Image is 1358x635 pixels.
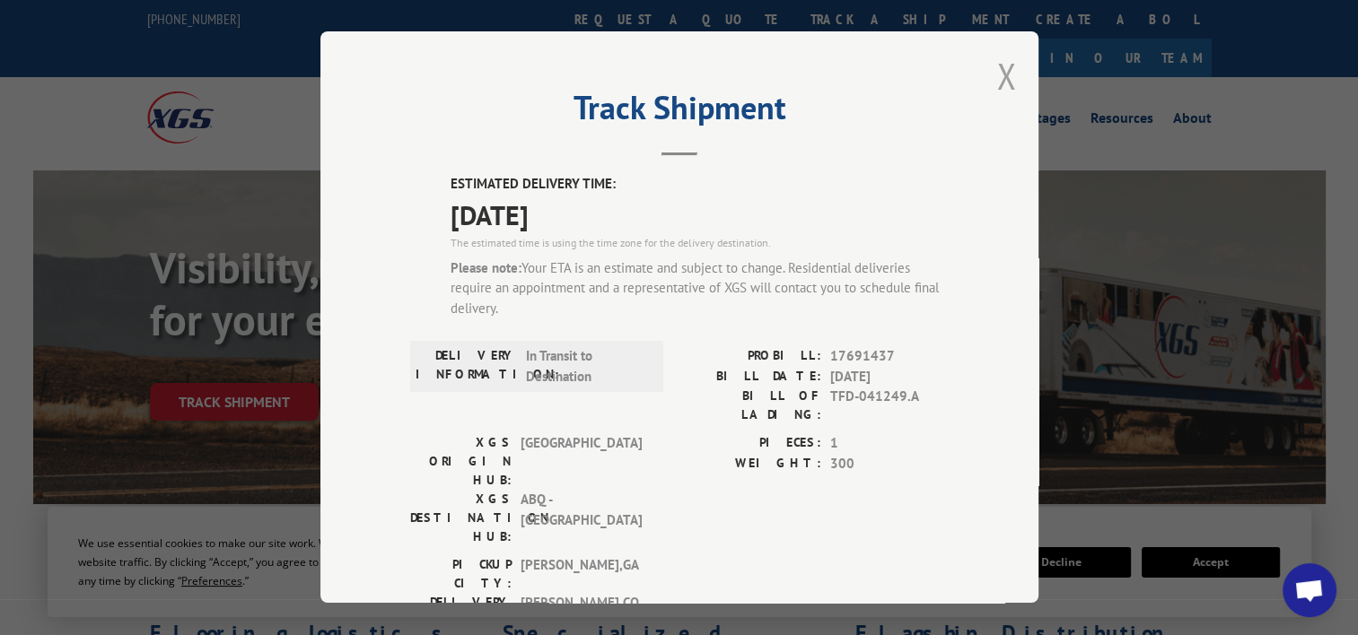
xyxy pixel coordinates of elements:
[451,258,949,319] div: Your ETA is an estimate and subject to change. Residential deliveries require an appointment and ...
[679,346,821,367] label: PROBILL:
[679,454,821,474] label: WEIGHT:
[410,95,949,129] h2: Track Shipment
[526,346,647,387] span: In Transit to Destination
[996,52,1016,100] button: Close modal
[451,174,949,195] label: ESTIMATED DELIVERY TIME:
[410,555,512,593] label: PICKUP CITY:
[830,387,949,424] span: TFD-041249.A
[521,490,642,546] span: ABQ - [GEOGRAPHIC_DATA]
[416,346,517,387] label: DELIVERY INFORMATION:
[410,433,512,490] label: XGS ORIGIN HUB:
[830,346,949,367] span: 17691437
[521,593,642,631] span: [PERSON_NAME] , CO
[521,555,642,593] span: [PERSON_NAME] , GA
[521,433,642,490] span: [GEOGRAPHIC_DATA]
[679,433,821,454] label: PIECES:
[410,490,512,546] label: XGS DESTINATION HUB:
[410,593,512,631] label: DELIVERY CITY:
[451,235,949,251] div: The estimated time is using the time zone for the delivery destination.
[830,454,949,474] span: 300
[1283,563,1336,617] div: Open chat
[451,259,521,276] strong: Please note:
[830,433,949,454] span: 1
[679,387,821,424] label: BILL OF LADING:
[830,367,949,387] span: [DATE]
[679,367,821,387] label: BILL DATE:
[451,195,949,235] span: [DATE]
